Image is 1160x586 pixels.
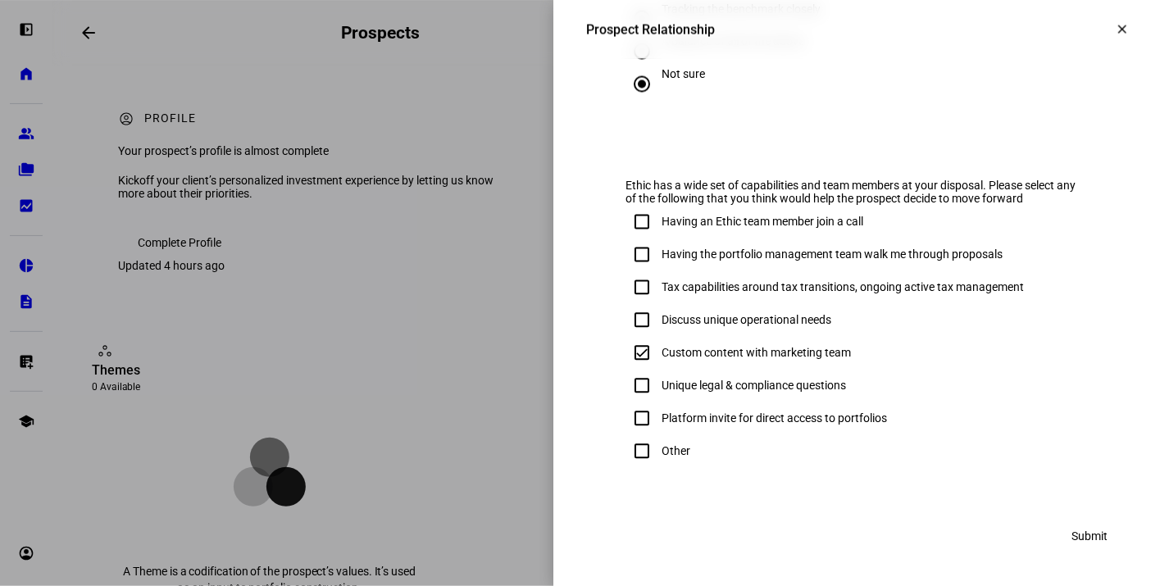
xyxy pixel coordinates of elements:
span: Submit [1071,520,1108,553]
div: Other [662,445,690,458]
div: Not sure [662,68,705,81]
div: Unique legal & compliance questions [662,379,846,393]
div: Discuss unique operational needs [662,314,831,327]
div: Tax capabilities around tax transitions, ongoing active tax management [662,281,1024,294]
div: Prospect Relationship [586,22,715,38]
mat-icon: clear [1115,22,1130,37]
div: Custom content with marketing team [662,347,851,360]
div: Platform invite for direct access to portfolios [662,412,887,425]
button: Submit [1052,520,1127,553]
div: Having an Ethic team member join a call [662,216,863,229]
span: Ethic has a wide set of capabilities and team members at your disposal. Please select any of the ... [625,179,1076,206]
div: Having the portfolio management team walk me through proposals [662,248,1003,261]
